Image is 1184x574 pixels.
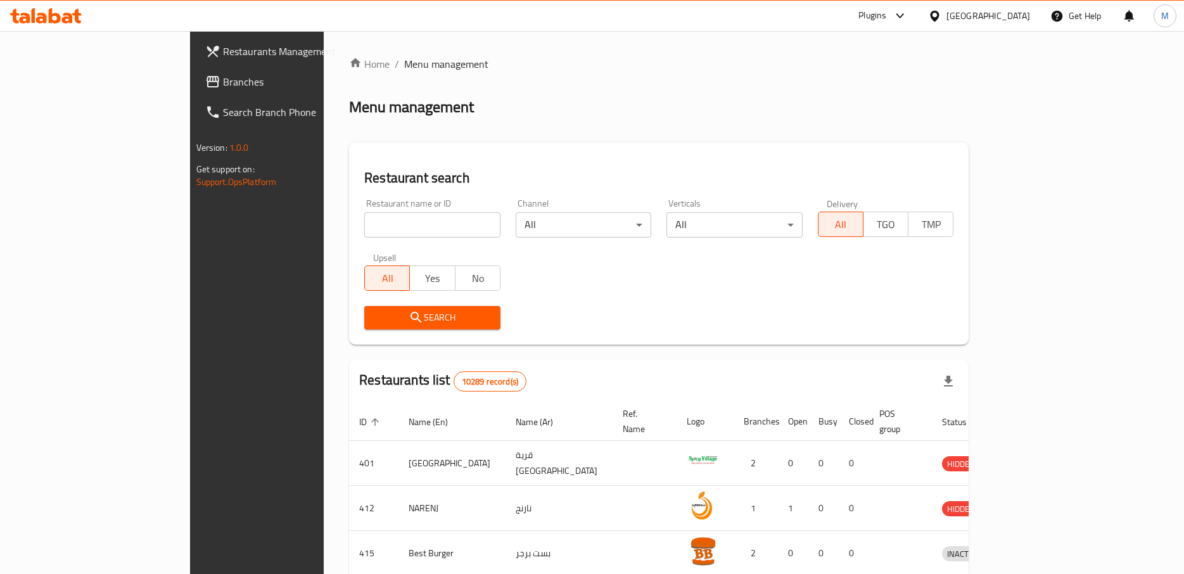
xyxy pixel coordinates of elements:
nav: breadcrumb [349,56,969,72]
td: [GEOGRAPHIC_DATA] [398,441,506,486]
span: Name (Ar) [516,414,570,430]
img: NARENJ [687,490,718,521]
th: Open [778,402,808,441]
td: نارنج [506,486,613,531]
span: HIDDEN [942,502,980,516]
span: Name (En) [409,414,464,430]
span: TGO [869,215,903,234]
button: All [364,265,410,291]
td: 1 [778,486,808,531]
th: Logo [677,402,734,441]
th: Busy [808,402,839,441]
span: HIDDEN [942,457,980,471]
span: Get support on: [196,161,255,177]
td: 0 [778,441,808,486]
span: Yes [415,269,450,288]
td: 2 [734,441,778,486]
span: No [461,269,495,288]
span: TMP [913,215,948,234]
h2: Restaurant search [364,169,953,188]
div: HIDDEN [942,501,980,516]
span: 10289 record(s) [454,376,526,388]
label: Upsell [373,253,397,262]
span: Version: [196,139,227,156]
button: No [455,265,500,291]
td: NARENJ [398,486,506,531]
input: Search for restaurant name or ID.. [364,212,500,238]
img: Spicy Village [687,445,718,476]
button: TGO [863,212,908,237]
td: 0 [839,441,869,486]
span: All [824,215,858,234]
td: 0 [808,486,839,531]
td: قرية [GEOGRAPHIC_DATA] [506,441,613,486]
div: All [516,212,652,238]
th: Closed [839,402,869,441]
div: All [666,212,803,238]
label: Delivery [827,199,858,208]
div: HIDDEN [942,456,980,471]
button: All [818,212,863,237]
td: 0 [839,486,869,531]
a: Support.OpsPlatform [196,174,277,190]
span: POS group [879,406,917,437]
a: Restaurants Management [195,36,388,67]
li: / [395,56,399,72]
td: 1 [734,486,778,531]
span: INACTIVE [942,547,985,561]
span: Search Branch Phone [223,105,378,120]
div: INACTIVE [942,546,985,561]
span: Menu management [404,56,488,72]
h2: Menu management [349,97,474,117]
h2: Restaurants list [359,371,526,392]
img: Best Burger [687,535,718,566]
span: All [370,269,405,288]
a: Search Branch Phone [195,97,388,127]
td: 0 [808,441,839,486]
button: Yes [409,265,455,291]
th: Branches [734,402,778,441]
div: Plugins [858,8,886,23]
span: Status [942,414,983,430]
div: [GEOGRAPHIC_DATA] [946,9,1030,23]
span: Search [374,310,490,326]
button: TMP [908,212,953,237]
span: Ref. Name [623,406,661,437]
span: Branches [223,74,378,89]
div: Export file [933,366,964,397]
span: M [1161,9,1169,23]
div: Total records count [454,371,526,392]
button: Search [364,306,500,329]
a: Branches [195,67,388,97]
span: 1.0.0 [229,139,249,156]
span: ID [359,414,383,430]
span: Restaurants Management [223,44,378,59]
